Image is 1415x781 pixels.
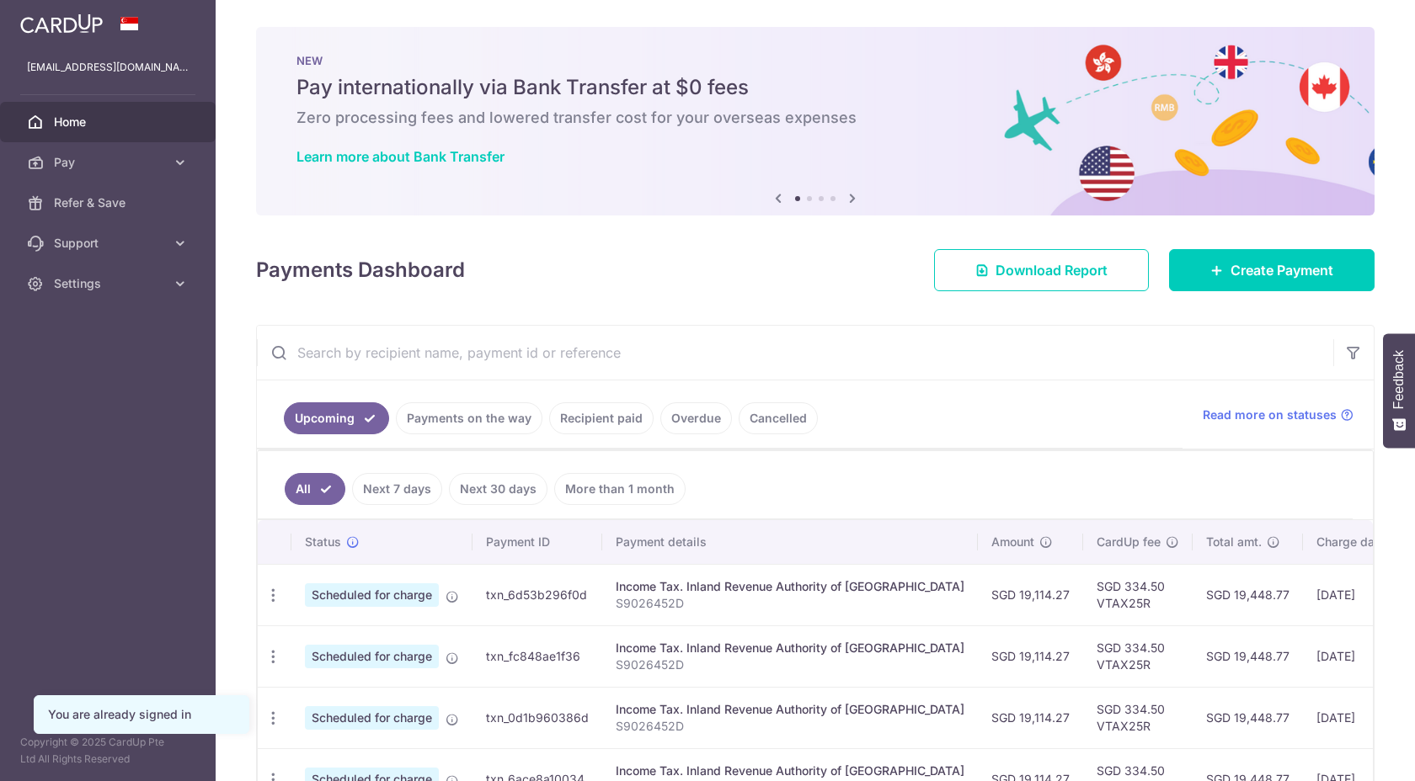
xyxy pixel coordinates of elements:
h6: Zero processing fees and lowered transfer cost for your overseas expenses [296,108,1334,128]
a: Cancelled [739,402,818,434]
td: SGD 19,448.77 [1193,687,1303,748]
p: S9026452D [616,656,964,673]
span: Scheduled for charge [305,645,439,668]
button: Feedback - Show survey [1383,333,1415,448]
h5: Pay internationally via Bank Transfer at $0 fees [296,74,1334,101]
a: Download Report [934,249,1149,291]
p: NEW [296,54,1334,67]
div: Income Tax. Inland Revenue Authority of [GEOGRAPHIC_DATA] [616,640,964,656]
div: You are already signed in [48,706,235,723]
td: SGD 19,114.27 [978,687,1083,748]
span: Support [54,235,165,252]
span: Total amt. [1206,534,1262,550]
a: Read more on statuses [1203,406,1354,423]
span: Feedback [1391,350,1407,409]
span: Home [54,114,165,130]
td: SGD 19,448.77 [1193,625,1303,687]
div: Income Tax. Inland Revenue Authority of [GEOGRAPHIC_DATA] [616,762,964,779]
span: CardUp fee [1097,534,1161,550]
a: Next 7 days [352,473,442,505]
span: Refer & Save [54,194,165,211]
a: Recipient paid [549,402,654,434]
span: Settings [54,275,165,292]
input: Search by recipient name, payment id or reference [257,326,1333,380]
iframe: Opens a widget where you can find more information [1306,731,1398,773]
span: Scheduled for charge [305,583,439,607]
div: Income Tax. Inland Revenue Authority of [GEOGRAPHIC_DATA] [616,701,964,718]
a: Next 30 days [449,473,547,505]
p: [EMAIL_ADDRESS][DOMAIN_NAME] [27,59,189,76]
a: Overdue [660,402,732,434]
h4: Payments Dashboard [256,255,465,285]
a: Learn more about Bank Transfer [296,148,505,165]
td: SGD 19,114.27 [978,625,1083,687]
p: S9026452D [616,595,964,612]
a: All [285,473,345,505]
td: SGD 334.50 VTAX25R [1083,564,1193,625]
span: Read more on statuses [1203,406,1337,423]
a: Upcoming [284,402,389,434]
a: Payments on the way [396,402,542,434]
span: Pay [54,154,165,171]
th: Payment details [602,520,978,564]
td: SGD 334.50 VTAX25R [1083,687,1193,748]
td: txn_6d53b296f0d [473,564,602,625]
th: Payment ID [473,520,602,564]
td: txn_0d1b960386d [473,687,602,748]
span: Scheduled for charge [305,706,439,730]
img: Bank transfer banner [256,27,1375,215]
span: Status [305,534,341,550]
a: More than 1 month [554,473,686,505]
div: Income Tax. Inland Revenue Authority of [GEOGRAPHIC_DATA] [616,578,964,595]
span: Amount [991,534,1034,550]
td: SGD 19,114.27 [978,564,1083,625]
span: Charge date [1316,534,1386,550]
td: txn_fc848ae1f36 [473,625,602,687]
span: Create Payment [1231,260,1333,280]
td: SGD 334.50 VTAX25R [1083,625,1193,687]
p: S9026452D [616,718,964,735]
td: SGD 19,448.77 [1193,564,1303,625]
img: CardUp [20,13,103,34]
span: Download Report [996,260,1108,280]
a: Create Payment [1169,249,1375,291]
